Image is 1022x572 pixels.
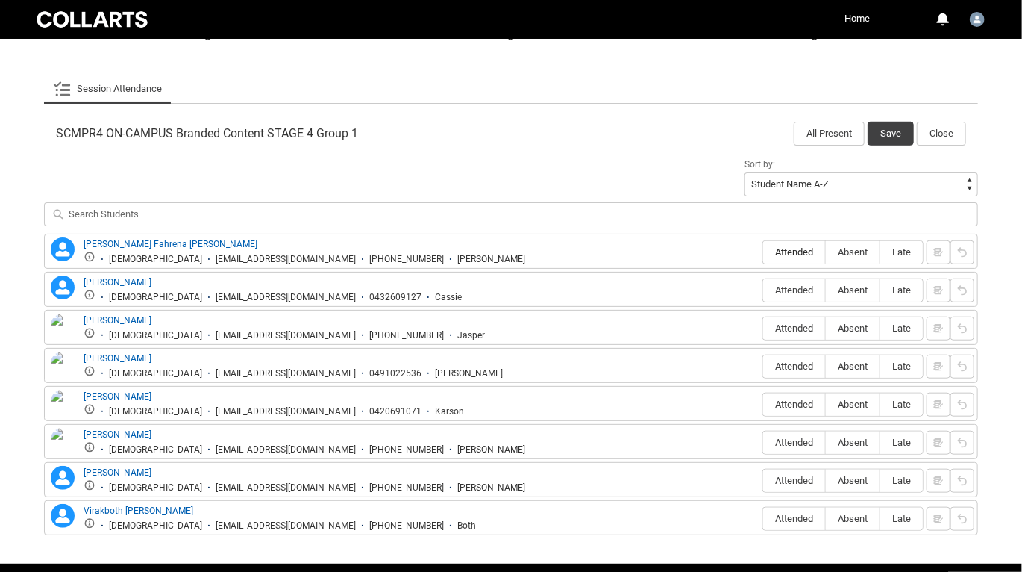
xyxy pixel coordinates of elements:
span: Absent [826,513,880,524]
span: Absent [826,475,880,486]
span: Absent [826,437,880,448]
button: User Profile Stu.Mannion [966,6,988,30]
a: Virakboth [PERSON_NAME] [84,506,193,516]
span: Late [880,475,923,486]
input: Search Students [44,202,978,226]
span: Absent [826,399,880,410]
span: Attended [763,361,825,372]
div: [EMAIL_ADDRESS][DOMAIN_NAME] [216,254,356,265]
span: Late [880,399,923,410]
lightning-icon: Rory Howard [51,466,75,490]
div: [EMAIL_ADDRESS][DOMAIN_NAME] [216,406,356,417]
li: Session Attendance [44,74,171,104]
div: [DEMOGRAPHIC_DATA] [109,520,202,532]
lightning-icon: Virakboth Sarun [51,504,75,528]
button: Reset [950,431,974,455]
span: Late [880,437,923,448]
div: Both [457,520,476,532]
span: Late [880,361,923,372]
a: [PERSON_NAME] [84,353,151,364]
button: Reset [950,507,974,531]
span: Attended [763,475,825,486]
div: [PHONE_NUMBER] [369,444,444,456]
div: 0420691071 [369,406,421,417]
span: Late [880,513,923,524]
a: [PERSON_NAME] [84,391,151,402]
button: Reset [950,317,974,341]
div: [PERSON_NAME] [457,254,525,265]
div: [PERSON_NAME] [457,482,525,494]
div: [PERSON_NAME] [435,368,503,379]
button: Reset [950,355,974,379]
div: [PHONE_NUMBER] [369,520,444,532]
div: [PHONE_NUMBER] [369,482,444,494]
div: [DEMOGRAPHIC_DATA] [109,368,202,379]
button: Save [868,122,914,146]
div: [DEMOGRAPHIC_DATA] [109,254,202,265]
div: [EMAIL_ADDRESS][DOMAIN_NAME] [216,444,356,456]
button: All Present [794,122,865,146]
img: Nicholas Rendall [51,428,75,461]
button: Reset [950,279,974,302]
img: Karson Kilpady [51,390,75,423]
span: Late [880,285,923,296]
div: [DEMOGRAPHIC_DATA] [109,482,202,494]
span: Absent [826,285,880,296]
div: [EMAIL_ADDRESS][DOMAIN_NAME] [216,292,356,303]
div: Jasper [457,330,485,341]
span: Attended [763,437,825,448]
div: [DEMOGRAPHIC_DATA] [109,330,202,341]
a: [PERSON_NAME] [84,277,151,287]
span: Late [880,246,923,258]
div: [EMAIL_ADDRESS][DOMAIN_NAME] [216,482,356,494]
img: Jasper Carbone [51,314,75,346]
div: [EMAIL_ADDRESS][DOMAIN_NAME] [216,330,356,341]
div: 0432609127 [369,292,421,303]
a: [PERSON_NAME] [84,467,151,478]
a: Session Attendance [53,74,162,104]
div: [PHONE_NUMBER] [369,254,444,265]
div: [PHONE_NUMBER] [369,330,444,341]
div: Cassie [435,292,462,303]
span: Attended [763,285,825,296]
span: Absent [826,361,880,372]
a: [PERSON_NAME] [84,429,151,440]
span: Attended [763,246,825,258]
span: Attended [763,323,825,334]
span: Absent [826,246,880,258]
div: [EMAIL_ADDRESS][DOMAIN_NAME] [216,368,356,379]
lightning-icon: Cassie-Lee Wood [51,276,75,299]
span: Attended [763,399,825,410]
a: [PERSON_NAME] Fahrena [PERSON_NAME] [84,239,257,249]
button: Reset [950,469,974,493]
div: [PERSON_NAME] [457,444,525,456]
div: Karson [435,406,464,417]
div: [DEMOGRAPHIC_DATA] [109,406,202,417]
img: Joshua Morisi [51,352,75,385]
button: Reset [950,393,974,417]
span: Absent [826,323,880,334]
a: [PERSON_NAME] [84,315,151,326]
lightning-icon: Billie Fahrena Mullan [51,237,75,261]
span: Sort by: [744,159,775,170]
div: [DEMOGRAPHIC_DATA] [109,444,202,456]
button: Reset [950,240,974,264]
img: Stu.Mannion [970,12,985,27]
div: 0491022536 [369,368,421,379]
div: [EMAIL_ADDRESS][DOMAIN_NAME] [216,520,356,532]
span: SCMPR4 ON-CAMPUS Branded Content STAGE 4 Group 1 [56,126,358,141]
button: Close [917,122,966,146]
span: Late [880,323,923,334]
span: Attended [763,513,825,524]
div: [DEMOGRAPHIC_DATA] [109,292,202,303]
a: Home [841,7,874,30]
